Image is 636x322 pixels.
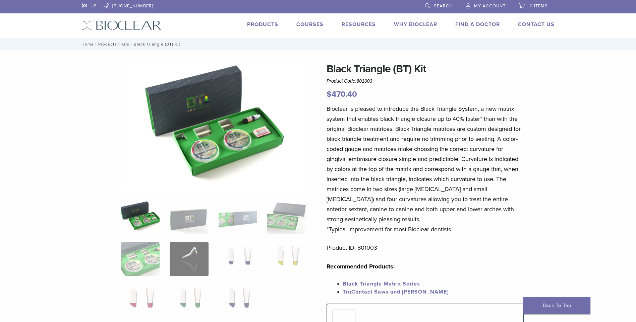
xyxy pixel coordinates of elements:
[327,89,332,99] span: $
[121,200,160,234] img: Intro-Black-Triangle-Kit-6-Copy-e1548792917662-324x324.jpg
[121,61,306,191] img: Intro Black Triangle Kit-6 - Copy
[170,200,208,234] img: Black Triangle (BT) Kit - Image 2
[121,42,129,47] a: Kits
[77,38,560,50] nav: Black Triangle (BT) Kit
[94,43,98,46] span: /
[530,3,548,9] span: 0 items
[327,61,524,77] h1: Black Triangle (BT) Kit
[219,200,257,234] img: Black Triangle (BT) Kit - Image 3
[121,285,160,318] img: Black Triangle (BT) Kit - Image 9
[342,21,376,28] a: Resources
[327,263,395,270] strong: Recommended Products:
[221,285,255,318] img: Black Triangle (BT) Kit - Image 11
[455,21,500,28] a: Find A Doctor
[219,242,257,276] img: Black Triangle (BT) Kit - Image 7
[267,200,306,234] img: Black Triangle (BT) Kit - Image 4
[117,43,121,46] span: /
[327,104,524,234] p: Bioclear is pleased to introduce the Black Triangle System, a new matrix system that enables blac...
[523,297,590,314] a: Back To Top
[98,42,117,47] a: Products
[327,89,357,99] bdi: 470.40
[518,21,555,28] a: Contact Us
[474,3,506,9] span: My Account
[247,21,278,28] a: Products
[394,21,437,28] a: Why Bioclear
[82,20,161,30] img: Bioclear
[357,78,372,84] span: 801003
[79,42,94,47] a: Home
[170,242,208,276] img: Black Triangle (BT) Kit - Image 6
[121,242,160,276] img: Black Triangle (BT) Kit - Image 5
[327,243,524,253] p: Product ID: 801003
[129,43,134,46] span: /
[343,280,420,287] a: Black Triangle Matrix Series
[343,289,449,295] a: TruContact Saws and [PERSON_NAME]
[296,21,324,28] a: Courses
[434,3,453,9] span: Search
[270,242,303,276] img: Black Triangle (BT) Kit - Image 8
[327,78,372,84] span: Product Code:
[172,285,206,318] img: Black Triangle (BT) Kit - Image 10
